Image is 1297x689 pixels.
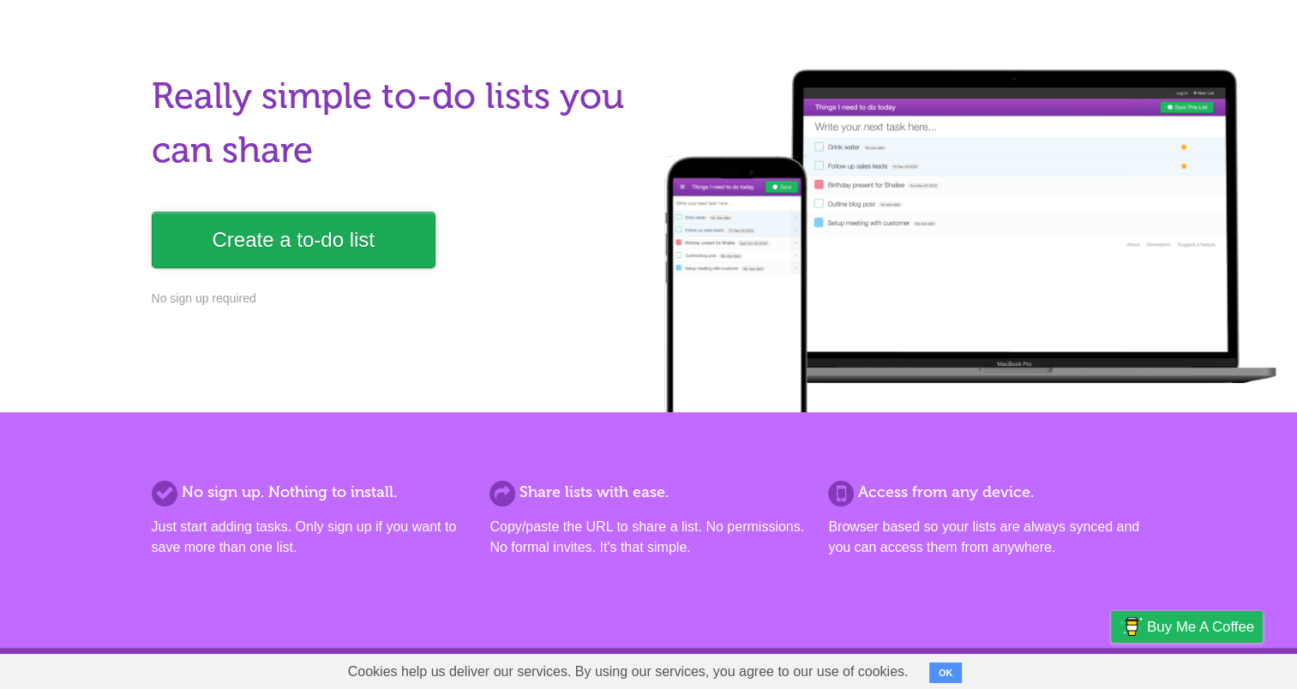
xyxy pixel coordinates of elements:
button: OK [929,662,963,683]
p: No sign up required [152,290,639,308]
span: Cookies help us deliver our services. By using our services, you agree to our use of cookies. [331,655,926,689]
p: Copy/paste the URL to share a list. No permissions. No formal invites. It's that simple. [489,517,807,558]
h1: Really simple to-do lists you can share [152,69,639,177]
a: Buy me a coffee [1111,611,1263,643]
h2: Share lists with ease. [489,481,807,504]
h2: Access from any device. [828,481,1145,504]
span: Buy me a coffee [1147,612,1254,642]
p: Just start adding tasks. Only sign up if you want to save more than one list. [152,517,469,558]
p: Browser based so your lists are always synced and you can access them from anywhere. [828,517,1145,558]
img: Buy me a coffee [1120,612,1143,641]
a: Create a to-do list [152,212,435,268]
h2: No sign up. Nothing to install. [152,481,469,504]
